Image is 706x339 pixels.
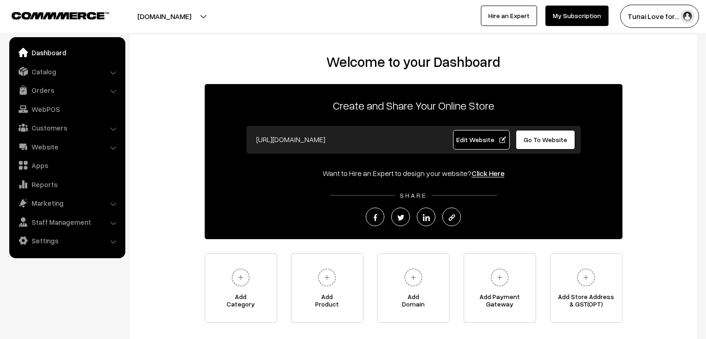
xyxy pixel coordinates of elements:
p: Create and Share Your Online Store [205,97,622,114]
img: user [680,9,694,23]
a: Click Here [472,169,505,178]
span: Add Product [291,293,363,312]
a: AddProduct [291,253,363,323]
a: AddCategory [205,253,277,323]
span: Add Payment Gateway [464,293,536,312]
span: SHARE [395,191,432,199]
button: Tunai Love for… [620,5,699,28]
a: Go To Website [516,130,576,150]
a: My Subscription [545,6,609,26]
img: plus.svg [573,265,599,290]
img: COMMMERCE [12,12,109,19]
span: Add Domain [378,293,449,312]
a: Catalog [12,63,122,80]
img: plus.svg [228,265,253,290]
a: WebPOS [12,101,122,117]
div: Want to Hire an Expert to design your website? [205,168,622,179]
a: Add PaymentGateway [464,253,536,323]
h2: Welcome to your Dashboard [139,53,687,70]
a: Add Store Address& GST(OPT) [550,253,622,323]
span: Edit Website [456,136,506,143]
a: Dashboard [12,44,122,61]
a: Customers [12,119,122,136]
a: Edit Website [453,130,510,150]
a: Settings [12,232,122,249]
span: Add Category [205,293,277,312]
a: Reports [12,176,122,193]
a: Website [12,138,122,155]
a: Staff Management [12,214,122,230]
img: plus.svg [314,265,340,290]
a: Apps [12,157,122,174]
a: Marketing [12,195,122,211]
a: Hire an Expert [481,6,537,26]
button: [DOMAIN_NAME] [105,5,224,28]
span: Go To Website [524,136,567,143]
img: plus.svg [401,265,426,290]
span: Add Store Address & GST(OPT) [551,293,622,312]
a: COMMMERCE [12,9,93,20]
a: Orders [12,82,122,98]
a: AddDomain [377,253,450,323]
img: plus.svg [487,265,512,290]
